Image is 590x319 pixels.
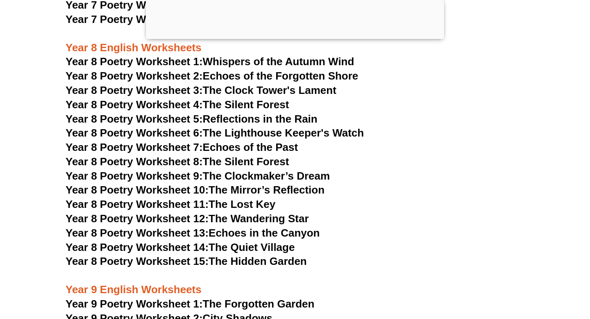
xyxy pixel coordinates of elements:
span: Year 9 Poetry Worksheet 1: [66,298,203,310]
span: Year 8 Poetry Worksheet 5: [66,113,203,125]
a: Year 8 Poetry Worksheet 13:Echoes in the Canyon [66,227,320,239]
a: Year 8 Poetry Worksheet 8:The Silent Forest [66,155,289,168]
span: Year 8 Poetry Worksheet 10: [66,184,209,196]
a: Year 8 Poetry Worksheet 3:The Clock Tower's Lament [66,84,336,96]
a: Year 8 Poetry Worksheet 15:The Hidden Garden [66,255,307,267]
a: Year 8 Poetry Worksheet 10:The Mirror’s Reflection [66,184,324,196]
a: Year 8 Poetry Worksheet 6:The Lighthouse Keeper's Watch [66,127,364,139]
span: Year 8 Poetry Worksheet 9: [66,170,203,182]
a: Year 8 Poetry Worksheet 5:Reflections in the Rain [66,113,318,125]
span: Year 8 Poetry Worksheet 15: [66,255,209,267]
span: Year 8 Poetry Worksheet 4: [66,98,203,111]
h3: Year 9 English Worksheets [66,269,524,297]
a: Year 9 Poetry Worksheet 1:The Forgotten Garden [66,298,314,310]
h3: Year 8 English Worksheets [66,27,524,55]
span: Year 8 Poetry Worksheet 2: [66,70,203,82]
span: Year 8 Poetry Worksheet 11: [66,198,209,210]
a: Year 8 Poetry Worksheet 12:The Wandering Star [66,212,309,225]
span: Year 7 Poetry Worksheet 15: [66,13,209,25]
a: Year 8 Poetry Worksheet 9:The Clockmaker’s Dream [66,170,330,182]
span: Year 8 Poetry Worksheet 1: [66,55,203,68]
span: Year 8 Poetry Worksheet 3: [66,84,203,96]
span: Year 8 Poetry Worksheet 8: [66,155,203,168]
a: Year 8 Poetry Worksheet 11:The Lost Key [66,198,275,210]
span: Year 8 Poetry Worksheet 12: [66,212,209,225]
a: Year 8 Poetry Worksheet 2:Echoes of the Forgotten Shore [66,70,358,82]
span: Year 8 Poetry Worksheet 14: [66,241,209,253]
a: Year 7 Poetry Worksheet 15:The Evening Tide [66,13,297,25]
a: Year 8 Poetry Worksheet 1:Whispers of the Autumn Wind [66,55,354,68]
span: Year 8 Poetry Worksheet 13: [66,227,209,239]
span: Year 8 Poetry Worksheet 6: [66,127,203,139]
a: Year 8 Poetry Worksheet 4:The Silent Forest [66,98,289,111]
span: Year 8 Poetry Worksheet 7: [66,141,203,153]
iframe: Chat Widget [449,226,590,319]
a: Year 8 Poetry Worksheet 7:Echoes of the Past [66,141,298,153]
a: Year 8 Poetry Worksheet 14:The Quiet Village [66,241,295,253]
